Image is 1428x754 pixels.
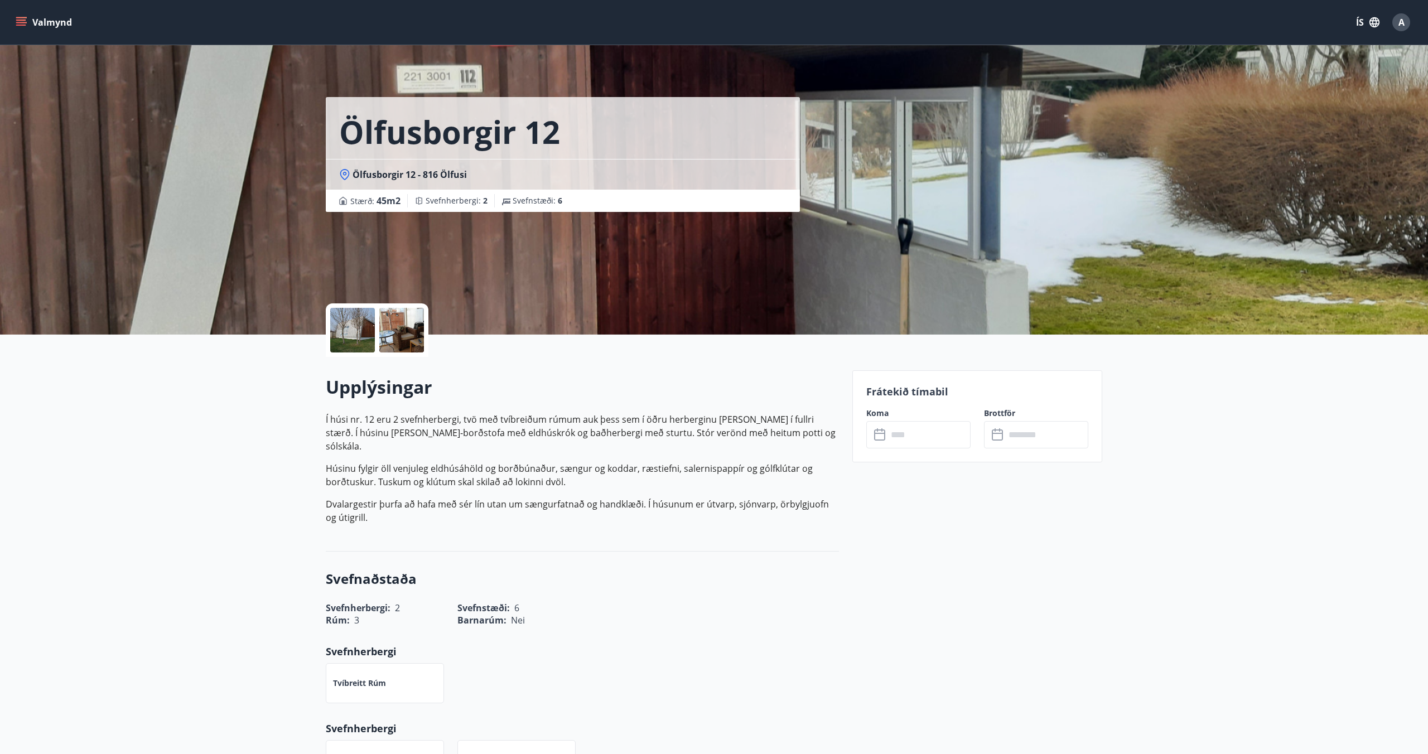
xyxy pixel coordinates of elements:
span: Stærð : [350,194,401,207]
span: 2 [483,195,488,206]
h1: Ölfusborgir 12 [339,110,560,153]
span: Ölfusborgir 12 - 816 Ölfusi [353,168,467,181]
span: Nei [511,614,525,626]
span: Svefnherbergi : [426,195,488,206]
p: Dvalargestir þurfa að hafa með sér lín utan um sængurfatnað og handklæði. Í húsunum er útvarp, sj... [326,497,839,524]
button: ÍS [1350,12,1386,32]
span: 45 m2 [377,195,401,207]
h2: Upplýsingar [326,375,839,399]
p: Svefnherbergi [326,721,839,736]
span: Svefnstæði : [513,195,562,206]
label: Koma [866,408,971,419]
button: A [1388,9,1415,36]
span: Rúm : [326,614,350,626]
label: Brottför [984,408,1088,419]
span: Barnarúm : [457,614,506,626]
h3: Svefnaðstaða [326,569,839,588]
p: Tvíbreitt rúm [333,678,386,689]
p: Frátekið tímabil [866,384,1088,399]
p: Húsinu fylgir öll venjuleg eldhúsáhöld og borðbúnaður, sængur og koddar, ræstiefni, salernispappí... [326,462,839,489]
span: 6 [558,195,562,206]
button: menu [13,12,76,32]
span: 3 [354,614,359,626]
p: Svefnherbergi [326,644,839,659]
p: Í húsi nr. 12 eru 2 svefnherbergi, tvö með tvíbreiðum rúmum auk þess sem í öðru herberginu [PERSO... [326,413,839,453]
span: A [1398,16,1405,28]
